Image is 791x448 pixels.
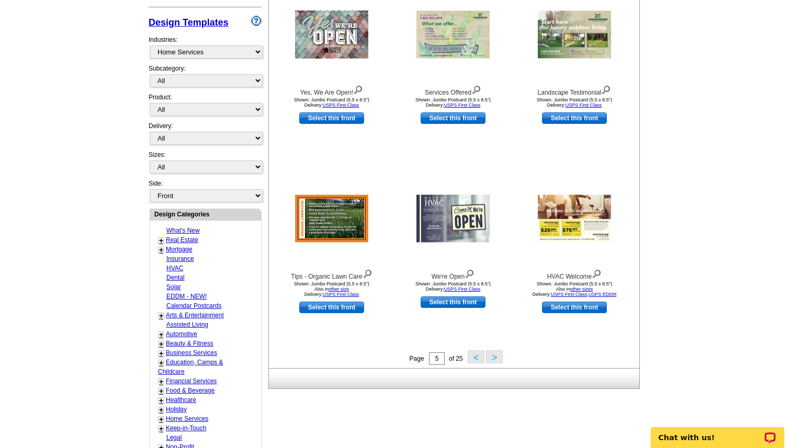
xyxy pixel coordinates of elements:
[363,267,372,279] img: view design details
[166,321,208,328] a: Assisted Living
[395,97,511,108] div: Shown: Jumbo Postcard (5.5 x 8.5") Delivery:
[556,286,593,292] span: Also in
[570,286,593,292] a: other sizes
[166,255,194,262] a: Insurance
[159,330,163,339] a: +
[158,359,223,375] a: Education, Camps & Childcare
[592,267,602,279] img: view design details
[166,415,208,422] a: Home Services
[166,265,183,272] a: HVAC
[159,387,163,395] a: +
[149,150,262,179] div: Sizes:
[421,296,485,308] a: use this design
[395,83,511,97] div: Services Offered
[449,355,463,362] span: of 25
[295,10,368,59] img: Yes, We Are Open!
[416,195,490,243] img: We're Open
[486,350,503,363] button: >
[159,406,163,414] a: +
[159,396,163,405] a: +
[166,349,217,357] a: Business Services
[329,286,349,292] a: other size
[517,97,632,108] div: Shown: Jumbo Postcard (5.5 x 8.5") Delivery:
[166,330,197,338] a: Automotive
[274,83,389,97] div: Yes, We Are Open!
[644,415,791,448] iframe: LiveChat chat widget
[542,302,607,313] a: use this design
[166,293,207,300] a: EDDM - NEW!
[166,312,224,319] a: Arts & Entertainment
[323,102,359,108] a: USPS First Class
[159,415,163,423] a: +
[159,246,163,254] a: +
[159,236,163,245] a: +
[149,121,262,150] div: Delivery:
[149,64,262,93] div: Subcategory:
[166,406,187,413] a: Holiday
[538,11,611,59] img: Landscape Testimonial
[551,292,587,297] a: USPS First Class
[159,340,163,348] a: +
[251,16,262,26] img: design-wizard-help-icon.png
[566,102,602,108] a: USPS First Class
[444,286,481,292] a: USPS First Class
[149,93,262,121] div: Product:
[589,292,617,297] a: USPS EDDM
[465,267,474,279] img: view design details
[538,195,611,243] img: HVAC Welcome
[159,377,163,386] a: +
[274,267,389,281] div: Tips - Organic Lawn Care
[395,267,511,281] div: We're Open
[542,112,607,124] a: use this design
[471,83,481,95] img: view design details
[149,30,262,64] div: Industries:
[395,281,511,292] div: Shown: Jumbo Postcard (5.5 x 8.5") Delivery:
[353,83,363,95] img: view design details
[468,350,484,363] button: <
[517,281,632,297] div: Shown: Jumbo Postcard (5.5 x 8.5") Delivery: ,
[323,292,359,297] a: USPS First Class
[299,302,364,313] a: use this design
[274,281,389,297] div: Shown: Jumbo Postcard (5.5 x 8.5") Delivery:
[166,246,193,253] a: Mortgage
[517,83,632,97] div: Landscape Testimonial
[166,387,214,394] a: Food & Beverage
[159,312,163,320] a: +
[444,102,481,108] a: USPS First Class
[166,302,221,309] a: Calendar Postcards
[274,97,389,108] div: Shown: Jumbo Postcard (5.5 x 8.5") Delivery:
[166,424,206,432] a: Keep-in-Touch
[166,274,185,281] a: Dental
[410,355,424,362] span: Page
[166,227,200,234] a: What's New
[421,112,485,124] a: use this design
[149,17,229,28] a: Design Templates
[314,286,349,292] span: Also in
[149,179,262,203] div: Side:
[295,195,368,243] img: Tips - Organic Lawn Care
[166,340,213,347] a: Beauty & Fitness
[166,434,182,441] a: Legal
[166,396,196,404] a: Healthcare
[166,377,217,385] a: Financial Services
[299,112,364,124] a: use this design
[159,359,163,367] a: +
[416,11,490,59] img: Services Offered
[166,236,198,244] a: Real Estate
[150,209,261,219] div: Design Categories
[166,283,181,291] a: Solar
[601,83,611,95] img: view design details
[517,267,632,281] div: HVAC Welcome
[159,424,163,433] a: +
[159,349,163,358] a: +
